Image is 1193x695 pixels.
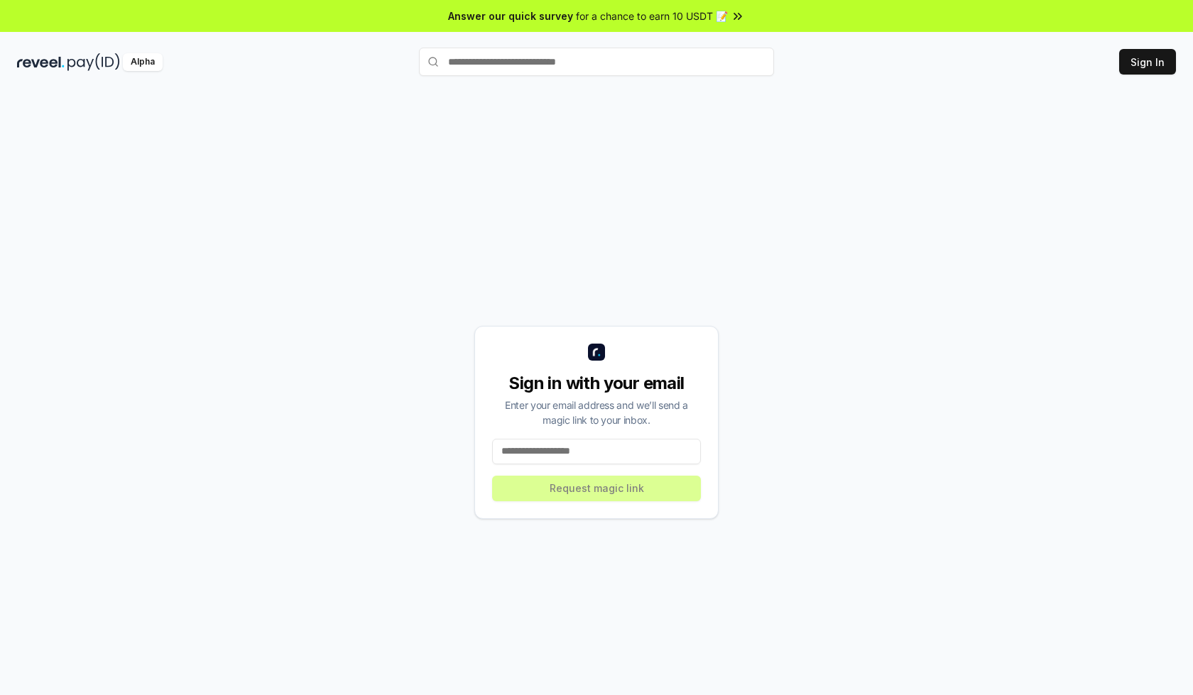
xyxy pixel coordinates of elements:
[588,344,605,361] img: logo_small
[17,53,65,71] img: reveel_dark
[492,398,701,427] div: Enter your email address and we’ll send a magic link to your inbox.
[123,53,163,71] div: Alpha
[492,372,701,395] div: Sign in with your email
[1119,49,1176,75] button: Sign In
[448,9,573,23] span: Answer our quick survey
[576,9,728,23] span: for a chance to earn 10 USDT 📝
[67,53,120,71] img: pay_id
